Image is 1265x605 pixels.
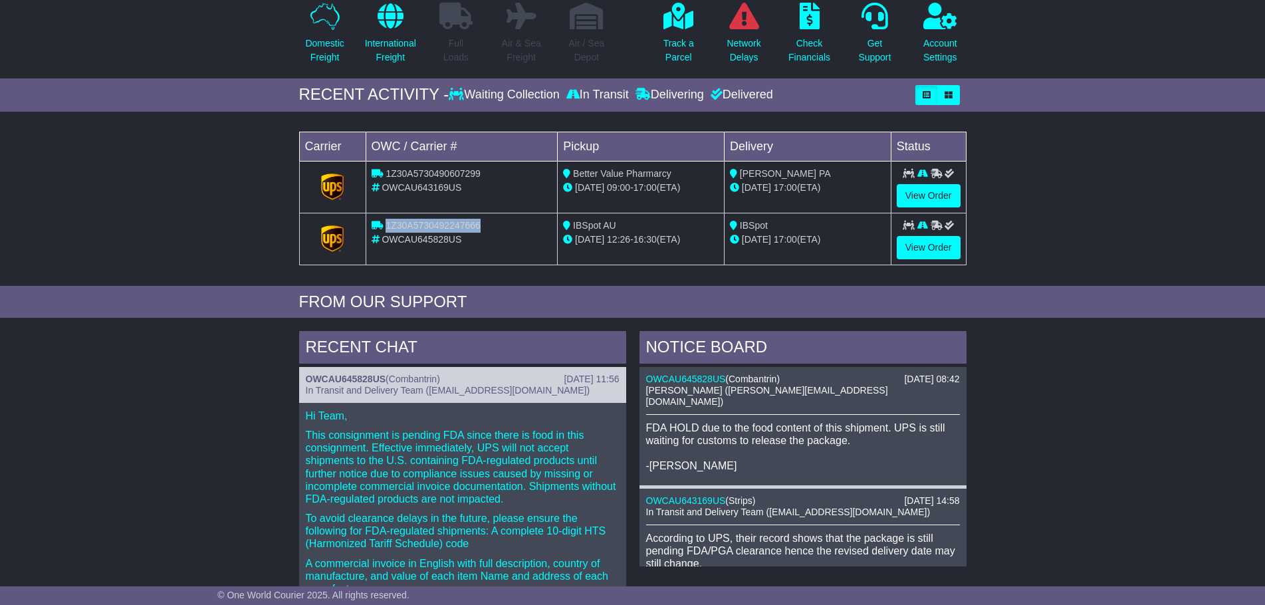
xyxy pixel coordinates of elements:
[646,495,726,506] a: OWCAU643169US
[742,182,771,193] span: [DATE]
[646,532,960,570] p: According to UPS, their record shows that the package is still pending FDA/PGA clearance hence th...
[897,184,961,207] a: View Order
[502,37,541,64] p: Air & Sea Freight
[646,507,931,517] span: In Transit and Delivery Team ([EMAIL_ADDRESS][DOMAIN_NAME])
[382,234,461,245] span: OWCAU645828US
[727,37,760,64] p: Network Delays
[646,385,888,407] span: [PERSON_NAME] ([PERSON_NAME][EMAIL_ADDRESS][DOMAIN_NAME])
[729,495,752,506] span: Strips
[366,132,558,161] td: OWC / Carrier #
[564,374,619,385] div: [DATE] 11:56
[897,236,961,259] a: View Order
[306,557,620,596] p: A commercial invoice in English with full description, country of manufacture, and value of each ...
[306,512,620,550] p: To avoid clearance delays in the future, please ensure the following for FDA-regulated shipments:...
[646,422,960,473] p: FDA HOLD due to the food content of this shipment. UPS is still waiting for customs to release th...
[707,88,773,102] div: Delivered
[740,168,831,179] span: [PERSON_NAME] PA
[563,233,719,247] div: - (ETA)
[573,220,616,231] span: IBSpot AU
[321,174,344,200] img: GetCarrierServiceLogo
[742,234,771,245] span: [DATE]
[774,182,797,193] span: 17:00
[729,374,776,384] span: Combantrin
[923,37,957,64] p: Account Settings
[740,220,768,231] span: IBSpot
[563,88,632,102] div: In Transit
[774,234,797,245] span: 17:00
[575,182,604,193] span: [DATE]
[563,181,719,195] div: - (ETA)
[306,374,386,384] a: OWCAU645828US
[299,132,366,161] td: Carrier
[724,132,891,161] td: Delivery
[306,410,620,422] p: Hi Team,
[646,374,960,385] div: ( )
[632,88,707,102] div: Delivering
[858,37,891,64] p: Get Support
[306,374,620,385] div: ( )
[646,374,726,384] a: OWCAU645828US
[639,331,967,367] div: NOTICE BOARD
[299,293,967,312] div: FROM OUR SUPPORT
[382,182,461,193] span: OWCAU643169US
[389,374,437,384] span: Combantrin
[299,85,449,104] div: RECENT ACTIVITY -
[633,234,657,245] span: 16:30
[364,2,417,72] a: InternationalFreight
[788,2,831,72] a: CheckFinancials
[730,181,885,195] div: (ETA)
[386,220,480,231] span: 1Z30A5730492247666
[321,225,344,252] img: GetCarrierServiceLogo
[304,2,344,72] a: DomesticFreight
[575,234,604,245] span: [DATE]
[633,182,657,193] span: 17:00
[306,429,620,505] p: This consignment is pending FDA since there is food in this consignment. Effective immediately, U...
[891,132,966,161] td: Status
[573,168,671,179] span: Better Value Pharmarcy
[607,182,630,193] span: 09:00
[299,331,626,367] div: RECENT CHAT
[569,37,605,64] p: Air / Sea Depot
[449,88,562,102] div: Waiting Collection
[306,385,590,396] span: In Transit and Delivery Team ([EMAIL_ADDRESS][DOMAIN_NAME])
[788,37,830,64] p: Check Financials
[386,168,480,179] span: 1Z30A5730490607299
[858,2,891,72] a: GetSupport
[558,132,725,161] td: Pickup
[607,234,630,245] span: 12:26
[646,495,960,507] div: ( )
[663,2,695,72] a: Track aParcel
[904,374,959,385] div: [DATE] 08:42
[904,495,959,507] div: [DATE] 14:58
[663,37,694,64] p: Track a Parcel
[217,590,409,600] span: © One World Courier 2025. All rights reserved.
[439,37,473,64] p: Full Loads
[726,2,761,72] a: NetworkDelays
[305,37,344,64] p: Domestic Freight
[730,233,885,247] div: (ETA)
[923,2,958,72] a: AccountSettings
[365,37,416,64] p: International Freight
